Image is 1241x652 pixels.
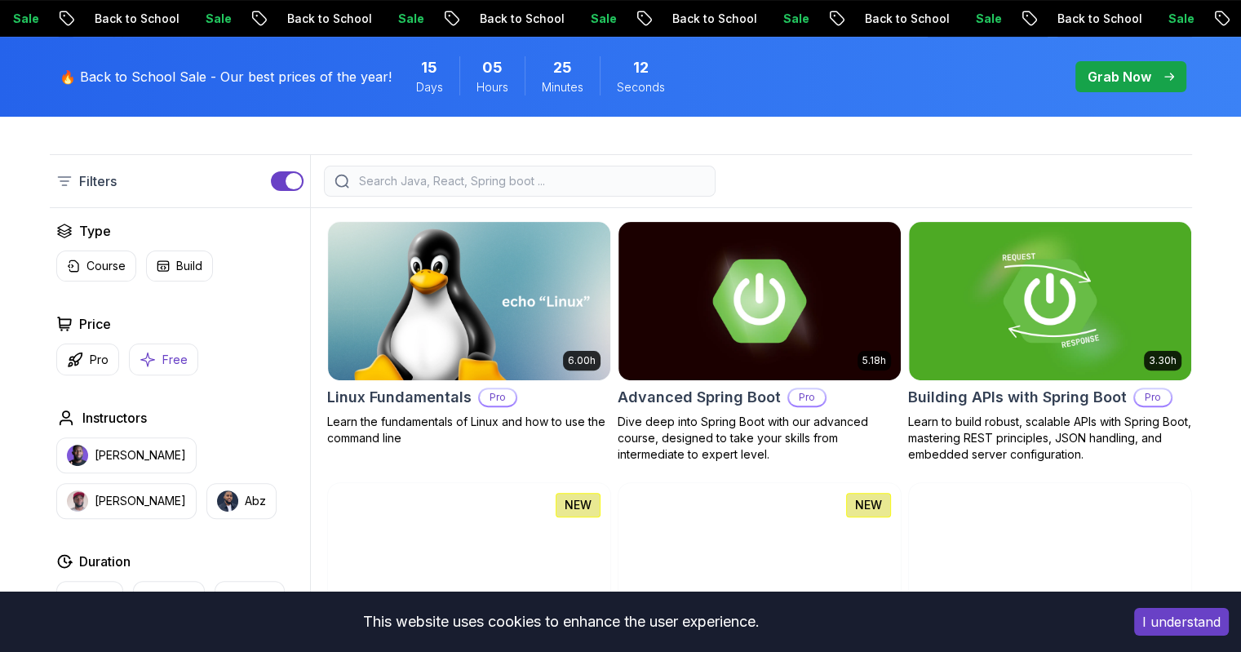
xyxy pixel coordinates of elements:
[215,581,285,612] button: +3 Hours
[908,221,1192,463] a: Building APIs with Spring Boot card3.30hBuilding APIs with Spring BootProLearn to build robust, s...
[79,552,131,571] h2: Duration
[60,67,392,86] p: 🔥 Back to School Sale - Our best prices of the year!
[908,414,1192,463] p: Learn to build robust, scalable APIs with Spring Boot, mastering REST principles, JSON handling, ...
[789,389,825,406] p: Pro
[90,352,109,368] p: Pro
[909,483,1191,641] img: Java for Beginners card
[464,11,575,27] p: Back to School
[849,11,960,27] p: Back to School
[95,447,186,463] p: [PERSON_NAME]
[657,11,768,27] p: Back to School
[908,386,1127,409] h2: Building APIs with Spring Boot
[862,354,886,367] p: 5.18h
[67,490,88,512] img: instructor img
[633,56,649,79] span: 12 Seconds
[56,437,197,473] button: instructor img[PERSON_NAME]
[480,389,516,406] p: Pro
[95,493,186,509] p: [PERSON_NAME]
[56,581,123,612] button: 0-1 Hour
[617,79,665,95] span: Seconds
[575,11,627,27] p: Sale
[327,414,611,446] p: Learn the fundamentals of Linux and how to use the command line
[67,445,88,466] img: instructor img
[618,483,901,641] img: Spring Data JPA card
[272,11,383,27] p: Back to School
[79,171,117,191] p: Filters
[328,483,610,641] img: Spring Boot for Beginners card
[190,11,242,27] p: Sale
[146,251,213,282] button: Build
[56,344,119,375] button: Pro
[79,221,111,241] h2: Type
[1088,67,1151,86] p: Grab Now
[421,56,437,79] span: 15 Days
[482,56,503,79] span: 5 Hours
[133,581,205,612] button: 1-3 Hours
[618,386,781,409] h2: Advanced Spring Boot
[327,221,611,446] a: Linux Fundamentals card6.00hLinux FundamentalsProLearn the fundamentals of Linux and how to use t...
[553,56,572,79] span: 25 Minutes
[56,251,136,282] button: Course
[1134,608,1229,636] button: Accept cookies
[383,11,435,27] p: Sale
[206,483,277,519] button: instructor imgAbz
[79,11,190,27] p: Back to School
[618,221,902,463] a: Advanced Spring Boot card5.18hAdvanced Spring BootProDive deep into Spring Boot with our advanced...
[909,222,1191,380] img: Building APIs with Spring Boot card
[86,258,126,274] p: Course
[225,588,274,605] p: +3 Hours
[144,588,194,605] p: 1-3 Hours
[1153,11,1205,27] p: Sale
[476,79,508,95] span: Hours
[79,314,111,334] h2: Price
[327,386,472,409] h2: Linux Fundamentals
[56,483,197,519] button: instructor img[PERSON_NAME]
[1135,389,1171,406] p: Pro
[568,354,596,367] p: 6.00h
[768,11,820,27] p: Sale
[82,408,147,428] h2: Instructors
[618,414,902,463] p: Dive deep into Spring Boot with our advanced course, designed to take your skills from intermedia...
[217,490,238,512] img: instructor img
[855,497,882,513] p: NEW
[1149,354,1177,367] p: 3.30h
[328,222,610,380] img: Linux Fundamentals card
[176,258,202,274] p: Build
[162,352,188,368] p: Free
[960,11,1013,27] p: Sale
[129,344,198,375] button: Free
[618,222,901,380] img: Advanced Spring Boot card
[356,173,705,189] input: Search Java, React, Spring boot ...
[565,497,592,513] p: NEW
[67,588,113,605] p: 0-1 Hour
[245,493,266,509] p: Abz
[12,604,1110,640] div: This website uses cookies to enhance the user experience.
[1042,11,1153,27] p: Back to School
[416,79,443,95] span: Days
[542,79,583,95] span: Minutes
